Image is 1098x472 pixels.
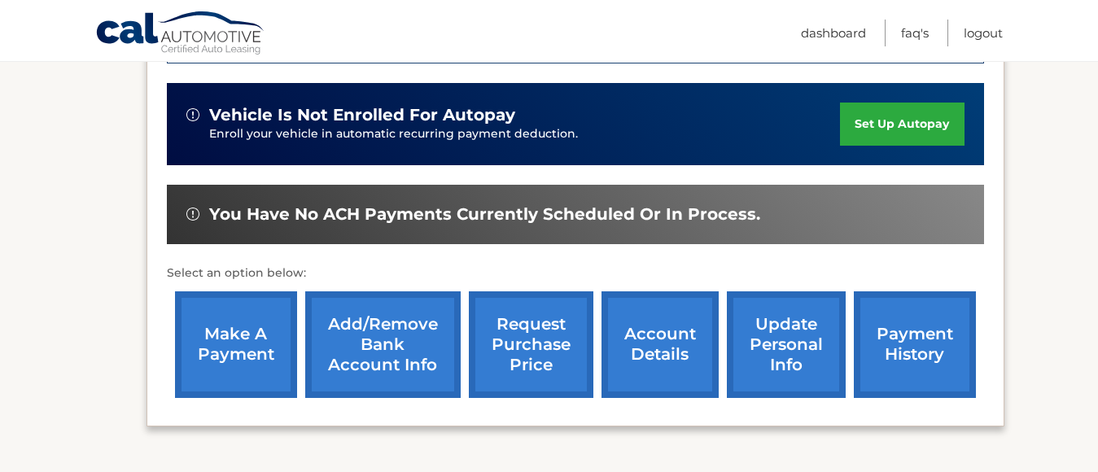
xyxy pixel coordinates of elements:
a: payment history [854,291,976,398]
a: FAQ's [901,20,929,46]
a: Add/Remove bank account info [305,291,461,398]
span: You have no ACH payments currently scheduled or in process. [209,204,760,225]
span: vehicle is not enrolled for autopay [209,105,515,125]
a: Logout [964,20,1003,46]
a: Cal Automotive [95,11,266,58]
p: Select an option below: [167,264,984,283]
img: alert-white.svg [186,208,199,221]
a: update personal info [727,291,846,398]
a: request purchase price [469,291,593,398]
a: make a payment [175,291,297,398]
a: set up autopay [840,103,964,146]
p: Enroll your vehicle in automatic recurring payment deduction. [209,125,841,143]
a: Dashboard [801,20,866,46]
img: alert-white.svg [186,108,199,121]
a: account details [601,291,719,398]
